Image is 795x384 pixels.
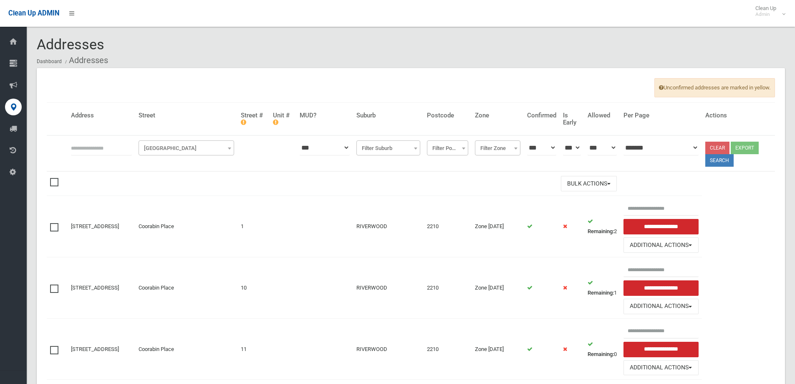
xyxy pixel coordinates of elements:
[241,112,266,126] h4: Street #
[475,112,520,119] h4: Zone
[71,112,132,119] h4: Address
[237,196,270,257] td: 1
[427,140,468,155] span: Filter Postcode
[424,196,472,257] td: 2210
[755,11,776,18] small: Admin
[356,112,420,119] h4: Suburb
[71,223,119,229] a: [STREET_ADDRESS]
[751,5,785,18] span: Clean Up
[141,142,232,154] span: Filter Street
[71,285,119,291] a: [STREET_ADDRESS]
[527,112,556,119] h4: Confirmed
[561,176,617,191] button: Bulk Actions
[139,112,234,119] h4: Street
[588,290,614,296] strong: Remaining:
[424,257,472,319] td: 2210
[475,140,520,155] span: Filter Zone
[353,257,424,319] td: RIVERWOOD
[427,112,468,119] h4: Postcode
[237,318,270,380] td: 11
[584,196,620,257] td: 2
[563,112,581,126] h4: Is Early
[429,142,466,154] span: Filter Postcode
[273,112,293,126] h4: Unit #
[353,196,424,257] td: RIVERWOOD
[135,257,237,319] td: Coorabin Place
[584,257,620,319] td: 1
[356,140,420,155] span: Filter Suburb
[472,257,524,319] td: Zone [DATE]
[135,196,237,257] td: Coorabin Place
[731,142,759,154] button: Export
[472,318,524,380] td: Zone [DATE]
[654,78,775,97] span: Unconfirmed addresses are marked in yellow.
[37,36,104,53] span: Addresses
[135,318,237,380] td: Coorabin Place
[623,360,699,376] button: Additional Actions
[705,142,729,154] a: Clear
[424,318,472,380] td: 2210
[588,351,614,357] strong: Remaining:
[588,228,614,234] strong: Remaining:
[705,154,734,167] button: Search
[358,142,418,154] span: Filter Suburb
[705,112,772,119] h4: Actions
[623,112,699,119] h4: Per Page
[477,142,518,154] span: Filter Zone
[71,346,119,352] a: [STREET_ADDRESS]
[353,318,424,380] td: RIVERWOOD
[237,257,270,319] td: 10
[8,9,59,17] span: Clean Up ADMIN
[300,112,350,119] h4: MUD?
[63,53,108,68] li: Addresses
[139,140,234,155] span: Filter Street
[623,237,699,253] button: Additional Actions
[584,318,620,380] td: 0
[472,196,524,257] td: Zone [DATE]
[37,58,62,64] a: Dashboard
[588,112,617,119] h4: Allowed
[623,299,699,314] button: Additional Actions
